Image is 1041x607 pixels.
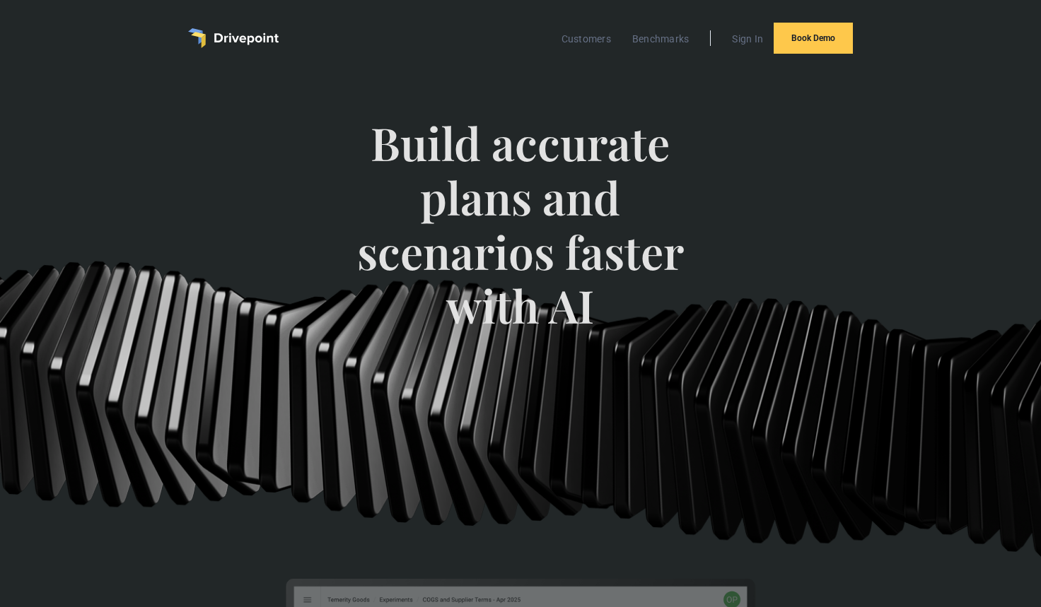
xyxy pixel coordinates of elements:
[774,23,853,54] a: Book Demo
[725,30,770,48] a: Sign In
[554,30,618,48] a: Customers
[343,116,697,361] span: Build accurate plans and scenarios faster with AI
[188,28,279,48] a: home
[625,30,697,48] a: Benchmarks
